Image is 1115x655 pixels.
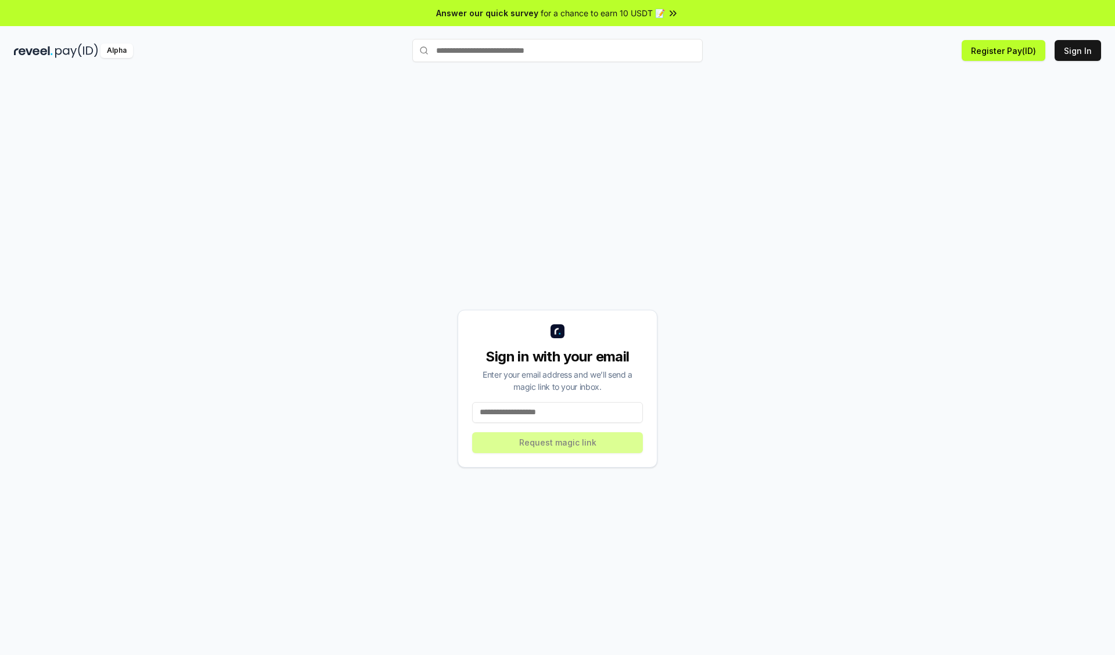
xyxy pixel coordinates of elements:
span: Answer our quick survey [436,7,538,19]
div: Alpha [100,44,133,58]
button: Register Pay(ID) [962,40,1045,61]
div: Enter your email address and we’ll send a magic link to your inbox. [472,368,643,393]
button: Sign In [1055,40,1101,61]
img: reveel_dark [14,44,53,58]
div: Sign in with your email [472,348,643,366]
img: logo_small [551,324,564,338]
img: pay_id [55,44,98,58]
span: for a chance to earn 10 USDT 📝 [541,7,665,19]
